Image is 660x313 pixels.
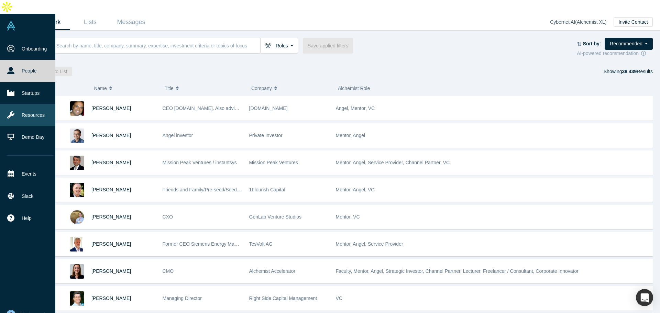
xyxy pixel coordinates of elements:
img: Kevin Dick's Profile Image [70,291,84,306]
span: Mentor, Angel, VC [336,187,375,192]
span: CMO [163,268,174,274]
span: VC [336,295,342,301]
button: Title [165,81,244,96]
button: Invite Contact [614,17,653,27]
span: Mission Peak Ventures / instantsys [163,160,237,165]
a: [PERSON_NAME] [91,160,131,165]
button: Company [251,81,331,96]
button: Recommended [605,38,653,50]
div: Сybernet AI ( Alchemist XL ) [550,19,614,26]
a: [PERSON_NAME] [91,105,131,111]
span: [DOMAIN_NAME] [249,105,288,111]
div: Showing [604,67,653,76]
img: Vipin Chawla's Profile Image [70,156,84,170]
strong: Sort by: [583,41,601,46]
a: Lists [70,14,111,30]
span: Managing Director [163,295,202,301]
span: GenLab Venture Studios [249,214,302,220]
strong: 38 439 [622,69,637,74]
input: Search by name, title, company, summary, expertise, investment criteria or topics of focus [56,37,260,54]
span: CXO [163,214,173,220]
a: [PERSON_NAME] [91,268,131,274]
span: Angel, Mentor, VC [336,105,375,111]
span: Mentor, VC [336,214,360,220]
span: Mentor, Angel, Service Provider [336,241,403,247]
img: Alchemist Vault Logo [6,21,16,31]
span: Former CEO Siemens Energy Management Division of SIEMENS AG [163,241,310,247]
span: CEO [DOMAIN_NAME]. Also advising and investing. Previously w/ Red Hat, Inktank, DreamHost, etc. [163,105,379,111]
button: Save applied filters [303,38,353,54]
img: David Lane's Profile Image [70,183,84,197]
span: Mission Peak Ventures [249,160,298,165]
div: AI-powered recommendation [577,50,653,57]
img: Danny Chee's Profile Image [70,128,84,143]
span: TesVolt AG [249,241,273,247]
span: 1Flourish Capital [249,187,285,192]
img: Ralf Christian's Profile Image [70,237,84,251]
img: Jeremy Geiger's Profile Image [70,210,84,224]
a: [PERSON_NAME] [91,133,131,138]
button: Name [94,81,157,96]
span: Mentor, Angel [336,133,365,138]
img: Devon Crews's Profile Image [70,264,84,279]
span: Private Investor [249,133,283,138]
a: [PERSON_NAME] [91,187,131,192]
a: [PERSON_NAME] [91,241,131,247]
button: Add to List [40,67,72,76]
span: Results [622,69,653,74]
a: [PERSON_NAME] [91,214,131,220]
a: [PERSON_NAME] [91,295,131,301]
button: Roles [260,38,298,54]
span: Mentor, Angel, Service Provider, Channel Partner, VC [336,160,450,165]
span: Help [22,215,32,222]
span: Angel investor [163,133,193,138]
span: Right Side Capital Management [249,295,317,301]
a: Messages [111,14,152,30]
span: Company [251,81,272,96]
span: Alchemist Accelerator [249,268,296,274]
img: Ben Cherian's Profile Image [70,101,84,116]
span: Friends and Family/Pre-seed/Seed Angel and VC Investor [163,187,286,192]
span: Title [165,81,174,96]
span: Faculty, Mentor, Angel, Strategic Investor, Channel Partner, Lecturer, Freelancer / Consultant, C... [336,268,579,274]
span: Alchemist Role [338,86,370,91]
span: Name [94,81,107,96]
